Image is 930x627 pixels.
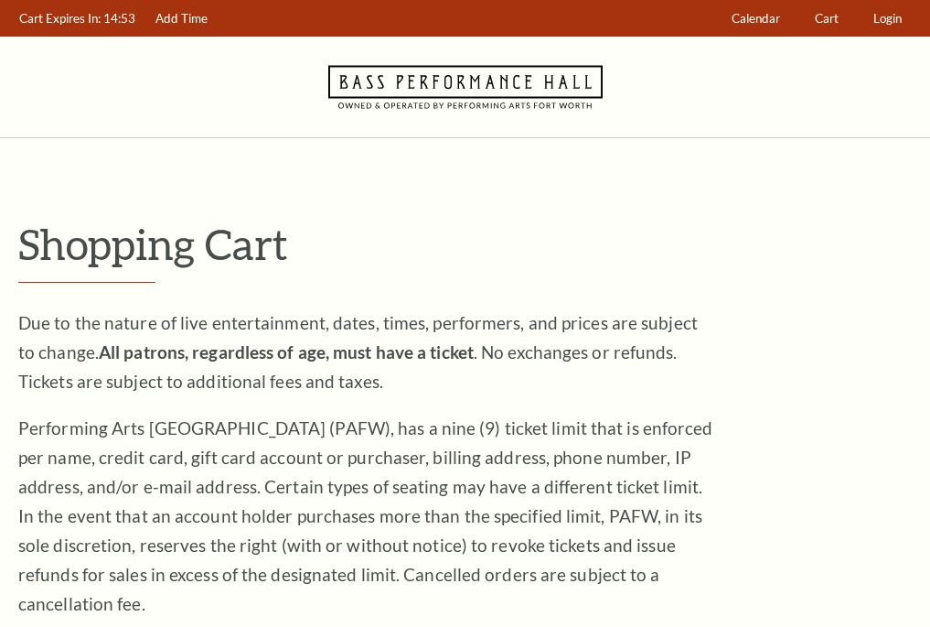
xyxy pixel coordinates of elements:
[18,414,713,619] p: Performing Arts [GEOGRAPHIC_DATA] (PAFW), has a nine (9) ticket limit that is enforced per name, ...
[873,11,902,26] span: Login
[103,11,135,26] span: 14:53
[18,312,698,392] span: Due to the nature of live entertainment, dates, times, performers, and prices are subject to chan...
[99,341,474,362] strong: All patrons, regardless of age, must have a ticket
[19,11,101,26] span: Cart Expires In:
[147,1,217,37] a: Add Time
[865,1,911,37] a: Login
[723,1,789,37] a: Calendar
[807,1,848,37] a: Cart
[815,11,839,26] span: Cart
[732,11,780,26] span: Calendar
[18,221,912,267] p: Shopping Cart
